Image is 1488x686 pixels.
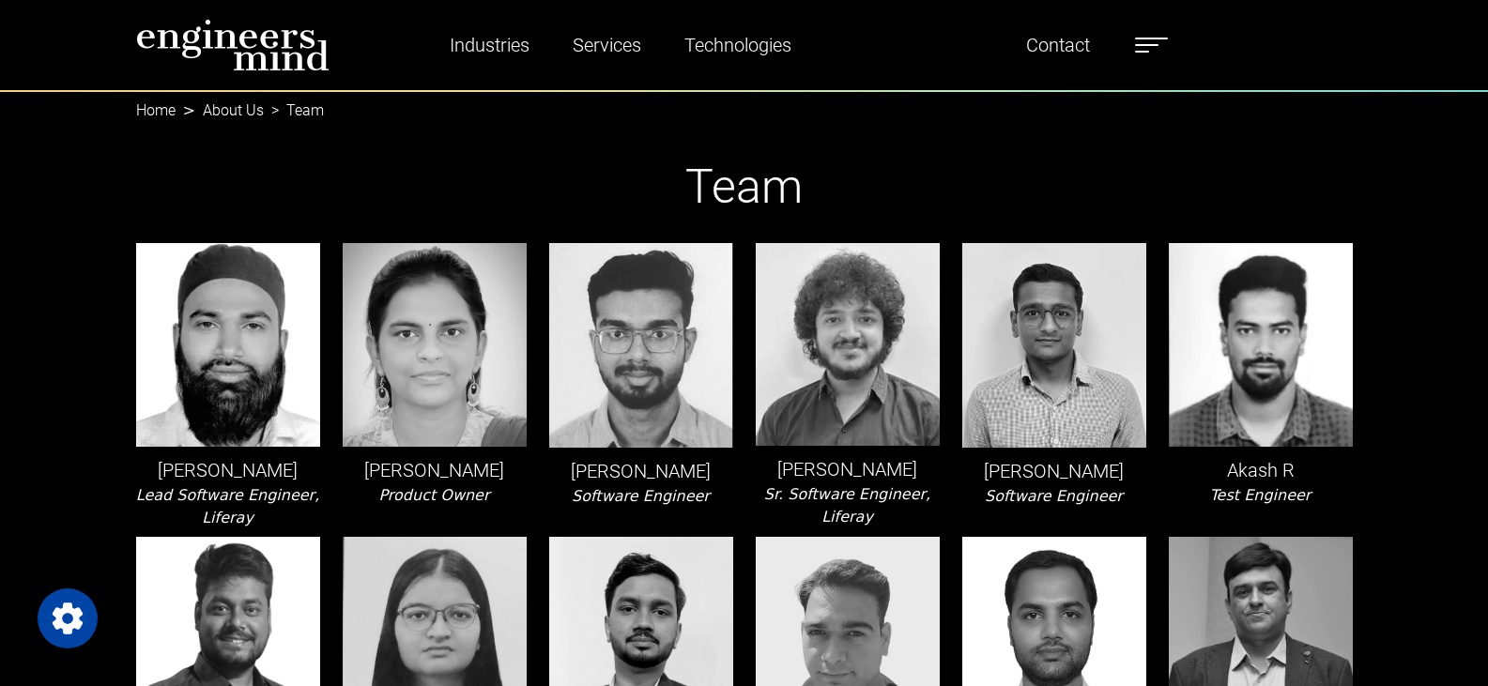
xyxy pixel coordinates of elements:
[1169,456,1353,484] p: Akash R
[962,457,1146,485] p: [PERSON_NAME]
[756,243,940,446] img: leader-img
[549,243,733,447] img: leader-img
[203,101,264,119] a: About Us
[136,101,176,119] a: Home
[985,487,1123,505] i: Software Engineer
[1019,23,1097,67] a: Contact
[549,457,733,485] p: [PERSON_NAME]
[962,243,1146,448] img: leader-img
[343,456,527,484] p: [PERSON_NAME]
[136,90,1353,113] nav: breadcrumb
[572,487,710,505] i: Software Engineer
[442,23,537,67] a: Industries
[677,23,799,67] a: Technologies
[764,485,930,526] i: Sr. Software Engineer, Liferay
[136,159,1353,215] h1: Team
[565,23,649,67] a: Services
[136,486,319,526] i: Lead Software Engineer, Liferay
[136,456,320,484] p: [PERSON_NAME]
[136,243,320,447] img: leader-img
[756,455,940,483] p: [PERSON_NAME]
[136,19,330,71] img: logo
[343,243,527,447] img: leader-img
[264,99,324,122] li: Team
[1169,243,1353,447] img: leader-img
[378,486,489,504] i: Product Owner
[1210,486,1312,504] i: Test Engineer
